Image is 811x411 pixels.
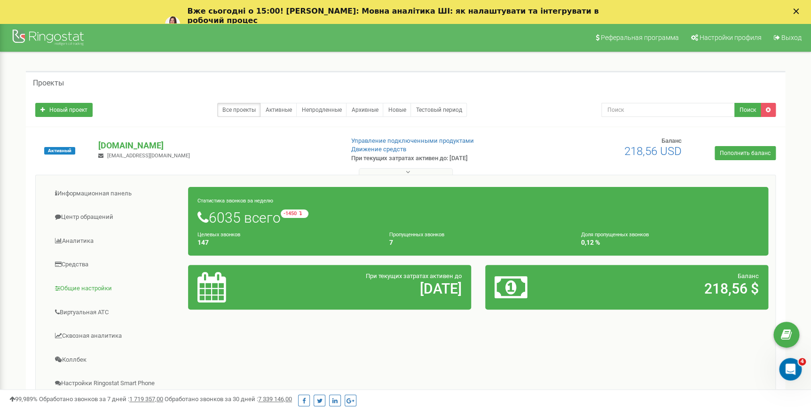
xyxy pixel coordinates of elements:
[44,147,75,155] span: Активный
[9,395,38,403] span: 99,989%
[590,23,684,52] a: Реферальная программа
[389,232,444,238] small: Пропущенных звонков
[624,145,681,158] span: 218,56 USD
[734,103,761,117] button: Поиск
[351,137,474,144] a: Управление подключенными продуктами
[410,103,467,117] a: Тестовый период
[43,349,189,372] a: Коллбек
[197,198,273,204] small: Статистика звонков за неделю
[601,34,679,41] span: Реферальная программа
[346,103,383,117] a: Архивные
[188,7,599,25] b: Вже сьогодні о 15:00! [PERSON_NAME]: Мовна аналітика ШІ: як налаштувати та інтегрувати в робочий ...
[197,239,375,246] h4: 147
[290,281,462,296] h2: [DATE]
[43,325,189,348] a: Сквозная аналитика
[98,140,336,152] p: [DOMAIN_NAME]
[258,395,292,403] u: 7 339 146,00
[587,281,759,296] h2: 218,56 $
[129,395,163,403] u: 1 719 357,00
[43,206,189,229] a: Центр обращений
[738,272,759,279] span: Баланс
[165,16,180,31] img: Profile image for Yuliia
[281,209,308,218] small: -1450
[43,372,189,395] a: Настройки Ringostat Smart Phone
[793,8,803,14] div: Закрыть
[165,395,292,403] span: Обработано звонков за 30 дней :
[661,137,681,144] span: Баланс
[296,103,346,117] a: Непродленные
[700,34,762,41] span: Настройки профиля
[35,103,93,117] a: Новый проект
[43,230,189,253] a: Аналитика
[33,79,64,87] h5: Проекты
[768,23,806,52] a: Выход
[715,146,776,160] a: Пополнить баланс
[217,103,260,117] a: Все проекты
[601,103,735,117] input: Поиск
[39,395,163,403] span: Обработано звонков за 7 дней :
[383,103,411,117] a: Новые
[685,23,766,52] a: Настройки профиля
[351,154,526,163] p: При текущих затратах активен до: [DATE]
[798,358,806,365] span: 4
[197,209,759,225] h1: 6035 всего
[197,232,240,238] small: Целевых звонков
[43,182,189,205] a: Информационная панель
[581,232,649,238] small: Доля пропущенных звонков
[389,239,567,246] h4: 7
[779,358,802,380] iframe: Intercom live chat
[43,253,189,276] a: Средства
[781,34,802,41] span: Выход
[581,239,759,246] h4: 0,12 %
[43,301,189,324] a: Виртуальная АТС
[43,277,189,300] a: Общие настройки
[366,272,462,279] span: При текущих затратах активен до
[260,103,297,117] a: Активные
[107,153,190,159] span: [EMAIL_ADDRESS][DOMAIN_NAME]
[351,146,406,153] a: Движение средств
